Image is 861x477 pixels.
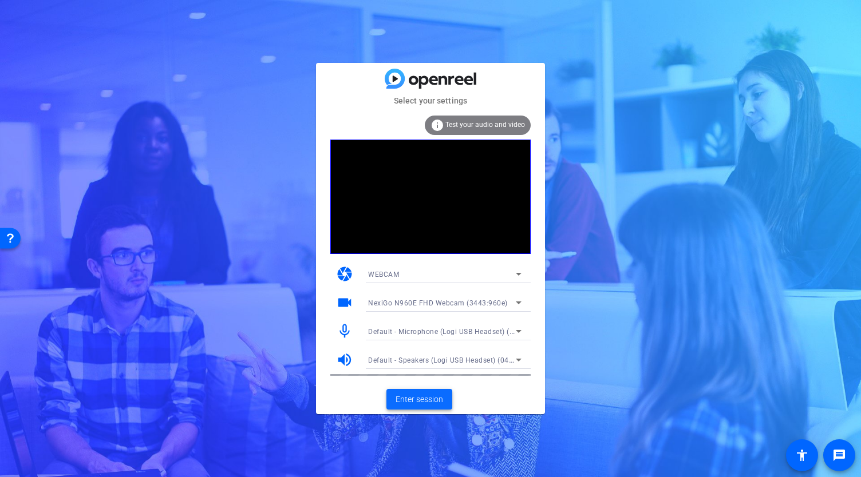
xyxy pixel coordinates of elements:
[795,448,809,462] mat-icon: accessibility
[316,94,545,107] mat-card-subtitle: Select your settings
[396,393,443,406] span: Enter session
[336,265,353,283] mat-icon: camera
[430,118,444,132] mat-icon: info
[368,327,548,336] span: Default - Microphone (Logi USB Headset) (046d:0a65)
[832,448,846,462] mat-icon: message
[385,69,476,89] img: blue-gradient.svg
[336,294,353,311] mat-icon: videocam
[445,121,525,129] span: Test your audio and video
[368,271,399,279] span: WEBCAM
[368,355,539,364] span: Default - Speakers (Logi USB Headset) (046d:0a65)
[386,389,452,410] button: Enter session
[336,323,353,340] mat-icon: mic_none
[368,299,508,307] span: NexiGo N960E FHD Webcam (3443:960e)
[336,351,353,368] mat-icon: volume_up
